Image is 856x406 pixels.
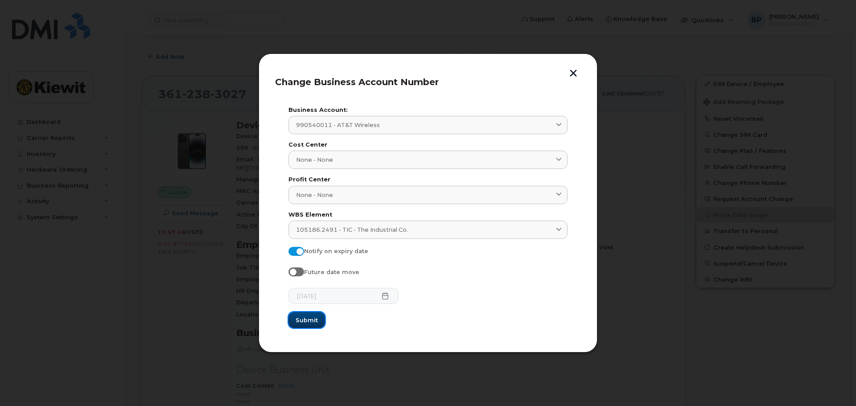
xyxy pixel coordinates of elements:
span: None - None [296,156,333,164]
iframe: Messenger Launcher [817,367,849,399]
span: Submit [296,316,318,324]
button: Submit [288,312,325,328]
input: Future date move [288,267,296,275]
span: 105186.2491 - TIC - The Industrial Co. [296,226,408,234]
label: Profit Center [288,177,568,183]
a: 990540011 - AT&T Wireless [288,116,568,134]
a: None - None [288,151,568,169]
a: 105186.2491 - TIC - The Industrial Co. [288,221,568,239]
label: Business Account: [288,107,568,113]
input: Notify on expiry date [288,247,296,254]
span: None - None [296,191,333,199]
span: Future date move [304,269,359,275]
label: WBS Element [288,212,568,218]
a: None - None [288,186,568,204]
span: Change Business Account Number [275,77,439,87]
span: Notify on expiry date [304,248,368,254]
label: Cost Center [288,142,568,148]
span: 990540011 - AT&T Wireless [296,121,380,129]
